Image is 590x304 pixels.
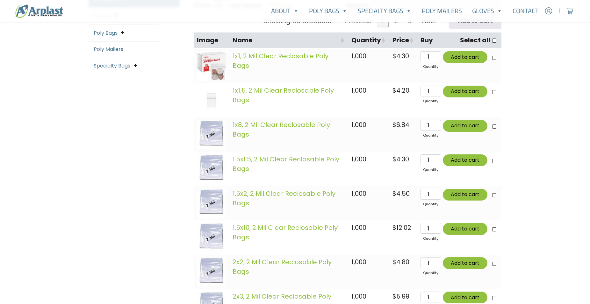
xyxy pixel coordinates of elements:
span: | [558,7,560,15]
th: Image [194,32,229,49]
img: images [197,257,226,286]
a: Poly Bags [304,4,353,17]
bdi: 5.99 [392,292,409,301]
span: $ [392,86,396,95]
a: Gloves [467,4,507,17]
span: $ [392,189,396,198]
input: Qty [421,51,441,62]
label: Select all [460,36,490,45]
bdi: 12.02 [392,223,411,232]
bdi: 4.20 [392,86,409,95]
bdi: 4.30 [392,52,409,60]
input: Qty [421,292,441,302]
a: 1.5x2, 2 Mil Clear Reclosable Poly Bags [233,189,335,208]
input: Qty [421,257,441,268]
img: images [197,223,226,252]
button: Add to cart [443,257,487,269]
button: Add to cart [443,154,487,166]
span: 1,000 [351,292,366,301]
bdi: 4.50 [392,189,410,198]
a: Contact [507,4,544,17]
bdi: 6.84 [392,120,409,129]
button: Add to cart [443,51,487,63]
a: 1x1.5, 2 Mil Clear Reclosable Poly Bags [233,86,334,104]
span: 1,000 [351,120,366,129]
a: 2x2, 2 Mil Clear Reclosable Poly Bags [233,258,332,276]
input: Qty [421,120,441,131]
input: Qty [421,189,441,200]
input: Qty [421,223,441,234]
img: 1x1 [197,86,226,115]
a: Specialty Bags [353,4,417,17]
span: $ [392,52,396,60]
a: 1.5x1.5, 2 Mil Clear Reclosable Poly Bags [233,155,339,173]
img: images [197,154,226,184]
span: $ [392,258,396,266]
button: Add to cart [443,223,487,235]
th: Price: activate to sort column ascending [389,32,417,49]
span: $ [392,223,396,232]
button: Add to cart [443,189,487,201]
span: 1,000 [351,189,366,198]
a: 1x1, 2 Mil Clear Reclosable Poly Bags [233,52,328,70]
input: Qty [421,86,441,96]
input: Qty [421,154,441,165]
bdi: 4.30 [392,155,409,164]
a: Specialty Bags [94,62,130,69]
span: $ [392,155,396,164]
th: BuySelect all [417,32,501,49]
a: 1.5x10, 2 Mil Clear Reclosable Poly Bags [233,223,338,242]
a: Poly Bags [94,29,118,37]
span: 1,000 [351,86,366,95]
img: images [197,189,226,218]
span: 1,000 [351,258,366,266]
th: Name: activate to sort column ascending [229,32,348,49]
a: Poly Mailers [94,46,123,53]
span: 1,000 [351,52,366,60]
button: Add to cart [443,292,487,303]
span: 1,000 [351,223,366,232]
span: $ [392,292,396,301]
img: logo [15,4,63,18]
a: Poly Mailers [417,4,467,17]
span: $ [392,120,396,129]
th: Quantity: activate to sort column ascending [348,32,389,49]
span: 1,000 [351,155,366,164]
bdi: 4.80 [392,258,409,266]
img: images [197,120,226,149]
a: 1x8, 2 Mil Clear Reclosable Poly Bags [233,120,330,139]
a: About [266,4,304,17]
button: Add to cart [443,120,487,132]
button: Add to cart [443,86,487,97]
img: AP-DR-PZB_2mil-1x12 [197,51,226,81]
